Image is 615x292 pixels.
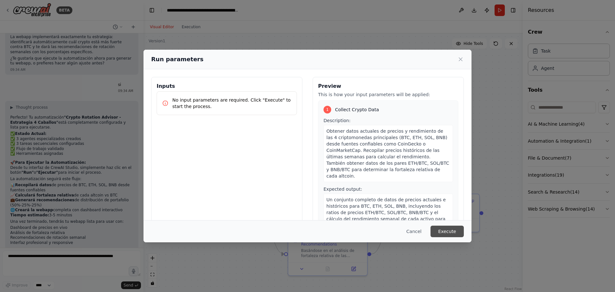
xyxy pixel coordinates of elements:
span: Un conjunto completo de datos de precios actuales e históricos para BTC, ETH, SOL, BNB, incluyend... [326,197,446,234]
span: Collect Crypto Data [335,106,379,113]
p: No input parameters are required. Click "Execute" to start the process. [172,97,291,110]
span: Description: [324,118,350,123]
h3: Inputs [157,82,297,90]
p: This is how your input parameters will be applied: [318,91,458,98]
div: 1 [324,106,331,113]
h2: Run parameters [151,55,203,64]
h3: Preview [318,82,458,90]
button: Execute [430,226,464,237]
span: Obtener datos actuales de precios y rendimiento de las 4 criptomonedas principales (BTC, ETH, SOL... [326,129,449,179]
button: Cancel [401,226,427,237]
span: Expected output: [324,187,362,192]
